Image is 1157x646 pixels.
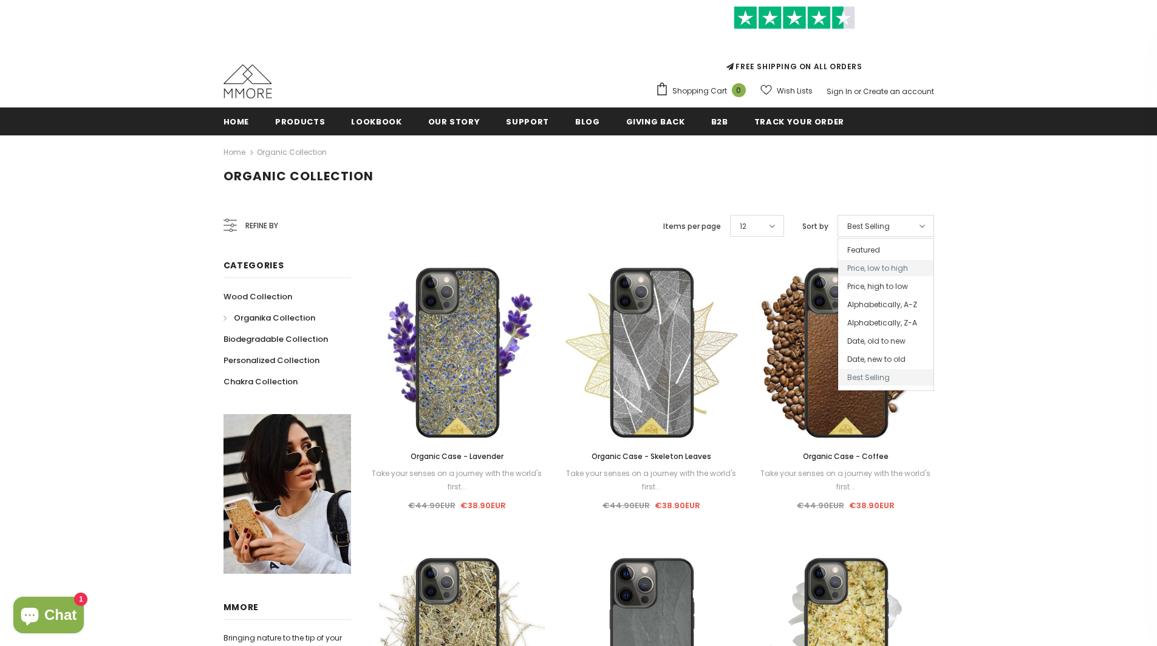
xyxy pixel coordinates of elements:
[854,86,861,97] span: or
[275,107,325,135] a: Products
[460,500,506,511] span: €38.90EUR
[224,286,292,307] a: Wood Collection
[838,351,933,367] span: Date, new to old
[369,467,545,494] div: Take your senses on a journey with the world's first...
[224,259,284,271] span: Categories
[224,145,245,160] a: Home
[802,220,828,233] label: Sort by
[10,597,87,636] inbox-online-store-chat: Shopify online store chat
[760,80,813,101] a: Wish Lists
[672,85,727,97] span: Shopping Cart
[758,467,934,494] div: Take your senses on a journey with the world's first...
[369,450,545,463] a: Organic Case - Lavender
[224,601,259,613] span: MMORE
[575,116,600,127] span: Blog
[564,450,740,463] a: Organic Case - Skeleton Leaves
[863,86,934,97] a: Create an account
[838,314,933,331] span: Alphabetically, Z-A
[224,376,298,387] span: Chakra Collection
[428,107,480,135] a: Our Story
[428,116,480,127] span: Our Story
[626,107,685,135] a: Giving back
[224,371,298,392] a: Chakra Collection
[224,107,250,135] a: Home
[224,350,319,371] a: Personalized Collection
[754,107,844,135] a: Track your order
[224,328,328,350] a: Biodegradable Collection
[506,116,549,127] span: support
[732,83,746,97] span: 0
[224,307,315,328] a: Organika Collection
[224,333,328,345] span: Biodegradable Collection
[626,116,685,127] span: Giving back
[711,116,728,127] span: B2B
[411,451,503,461] span: Organic Case - Lavender
[275,116,325,127] span: Products
[564,467,740,494] div: Take your senses on a journey with the world's first...
[797,500,844,511] span: €44.90EUR
[740,220,746,233] span: 12
[351,116,401,127] span: Lookbook
[655,29,934,61] iframe: Customer reviews powered by Trustpilot
[655,82,752,100] a: Shopping Cart 0
[224,168,374,185] span: Organic Collection
[711,107,728,135] a: B2B
[838,278,933,294] span: Price, high to low
[838,369,933,386] span: Best Selling
[224,116,250,127] span: Home
[351,107,401,135] a: Lookbook
[803,451,889,461] span: Organic Case - Coffee
[575,107,600,135] a: Blog
[847,220,890,233] span: Best Selling
[758,450,934,463] a: Organic Case - Coffee
[224,291,292,302] span: Wood Collection
[777,85,813,97] span: Wish Lists
[224,355,319,366] span: Personalized Collection
[506,107,549,135] a: support
[224,64,272,98] img: MMORE Cases
[838,296,933,313] span: Alphabetically, A-Z
[849,500,895,511] span: €38.90EUR
[234,312,315,324] span: Organika Collection
[838,242,933,258] span: Featured
[655,500,700,511] span: €38.90EUR
[734,6,855,30] img: Trust Pilot Stars
[592,451,711,461] span: Organic Case - Skeleton Leaves
[827,86,852,97] a: Sign In
[663,220,721,233] label: Items per page
[655,12,934,72] span: FREE SHIPPING ON ALL ORDERS
[838,333,933,349] span: Date, old to new
[602,500,650,511] span: €44.90EUR
[245,219,278,233] span: Refine by
[408,500,456,511] span: €44.90EUR
[754,116,844,127] span: Track your order
[257,147,327,157] a: Organic Collection
[838,260,933,276] span: Price, low to high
